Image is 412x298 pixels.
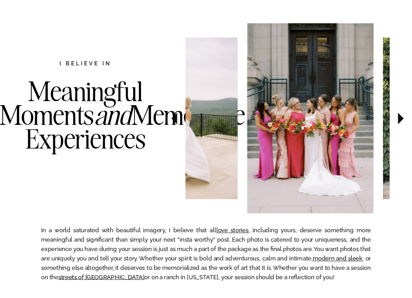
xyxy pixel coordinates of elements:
[59,273,145,280] a: streets of [GEOGRAPHIC_DATA]
[247,23,374,213] img: Bridesmaids in downtown
[23,60,147,69] h2: I believe in
[41,226,371,285] p: In a world saturated with beautiful imagery, I believe that all , including yours, deserve someth...
[216,227,248,234] a: love stories
[313,255,362,261] a: modern and sleek
[94,98,131,132] i: and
